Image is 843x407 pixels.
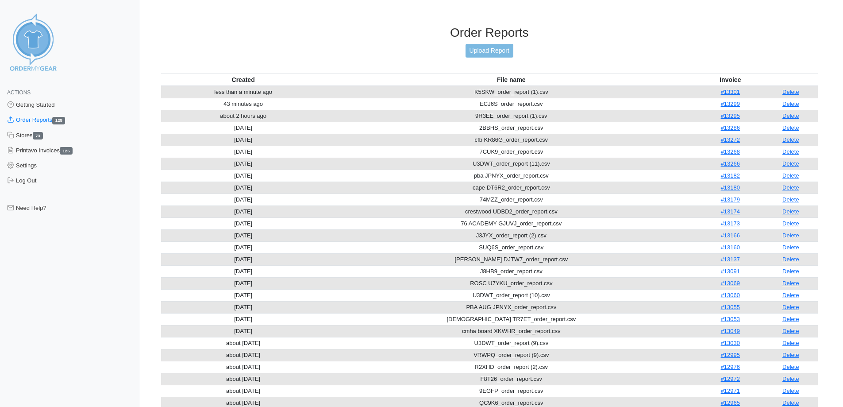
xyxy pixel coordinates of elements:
a: #13295 [721,112,740,119]
a: Delete [782,244,799,251]
td: F8T26_order_report.csv [326,373,697,385]
td: 43 minutes ago [161,98,326,110]
a: Delete [782,280,799,287]
td: less than a minute ago [161,86,326,98]
a: Delete [782,364,799,370]
td: about [DATE] [161,337,326,349]
a: Delete [782,148,799,155]
a: #13179 [721,196,740,203]
td: [DATE] [161,229,326,241]
td: 74MZZ_order_report.csv [326,194,697,205]
a: Delete [782,256,799,263]
td: [DATE] [161,194,326,205]
a: Delete [782,196,799,203]
a: #13049 [721,328,740,334]
a: Delete [782,208,799,215]
td: about 2 hours ago [161,110,326,122]
a: #13180 [721,184,740,191]
td: [DATE] [161,277,326,289]
a: Delete [782,352,799,358]
span: 125 [60,147,73,155]
td: about [DATE] [161,373,326,385]
td: [DATE] [161,122,326,134]
td: U3DWT_order_report (9).csv [326,337,697,349]
a: Delete [782,328,799,334]
a: #12995 [721,352,740,358]
a: Delete [782,160,799,167]
a: #13060 [721,292,740,298]
a: #13137 [721,256,740,263]
a: Delete [782,101,799,107]
a: Delete [782,89,799,95]
td: 9R3EE_order_report (1).csv [326,110,697,122]
td: U3DWT_order_report (11).csv [326,158,697,170]
td: 7CUK9_order_report.csv [326,146,697,158]
td: ECJ6S_order_report.csv [326,98,697,110]
a: #13069 [721,280,740,287]
th: File name [326,74,697,86]
td: cape DT6R2_order_report.csv [326,182,697,194]
a: #13030 [721,340,740,346]
td: cfb KR86G_order_report.csv [326,134,697,146]
td: R2XHD_order_report (2).csv [326,361,697,373]
a: Delete [782,172,799,179]
td: [PERSON_NAME] DJTW7_order_report.csv [326,253,697,265]
td: 76 ACADEMY GJUVJ_order_report.csv [326,217,697,229]
a: Delete [782,376,799,382]
td: PBA AUG JPNYX_order_report.csv [326,301,697,313]
a: #12972 [721,376,740,382]
td: [DATE] [161,134,326,146]
a: #13301 [721,89,740,95]
a: Upload Report [466,44,513,58]
td: 9EGFP_order_report.csv [326,385,697,397]
td: [DEMOGRAPHIC_DATA] TR7ET_order_report.csv [326,313,697,325]
th: Created [161,74,326,86]
a: #12965 [721,399,740,406]
a: #13160 [721,244,740,251]
td: U3DWT_order_report (10).csv [326,289,697,301]
a: Delete [782,268,799,275]
td: cmha board XKWHR_order_report.csv [326,325,697,337]
a: #13055 [721,304,740,310]
span: Actions [7,89,31,96]
a: Delete [782,340,799,346]
a: #13053 [721,316,740,322]
td: [DATE] [161,253,326,265]
td: about [DATE] [161,385,326,397]
td: [DATE] [161,289,326,301]
td: [DATE] [161,325,326,337]
td: [DATE] [161,205,326,217]
a: #13173 [721,220,740,227]
a: Delete [782,292,799,298]
td: J3JYX_order_report (2).csv [326,229,697,241]
a: #13286 [721,124,740,131]
a: Delete [782,316,799,322]
a: #13299 [721,101,740,107]
th: Invoice [697,74,764,86]
td: pba JPNYX_order_report.csv [326,170,697,182]
td: about [DATE] [161,361,326,373]
a: Delete [782,124,799,131]
span: 125 [52,117,65,124]
a: #13091 [721,268,740,275]
a: #13268 [721,148,740,155]
a: Delete [782,136,799,143]
td: crestwood UDBD2_order_report.csv [326,205,697,217]
td: 2BBHS_order_report.csv [326,122,697,134]
td: [DATE] [161,170,326,182]
td: [DATE] [161,265,326,277]
a: Delete [782,232,799,239]
a: Delete [782,388,799,394]
a: Delete [782,112,799,119]
td: [DATE] [161,182,326,194]
h3: Order Reports [161,25,818,40]
td: about [DATE] [161,349,326,361]
a: #12976 [721,364,740,370]
td: ROSC U7YKU_order_report.csv [326,277,697,289]
a: #13266 [721,160,740,167]
a: Delete [782,304,799,310]
td: [DATE] [161,158,326,170]
a: Delete [782,220,799,227]
td: VRWPQ_order_report (9).csv [326,349,697,361]
a: #13272 [721,136,740,143]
